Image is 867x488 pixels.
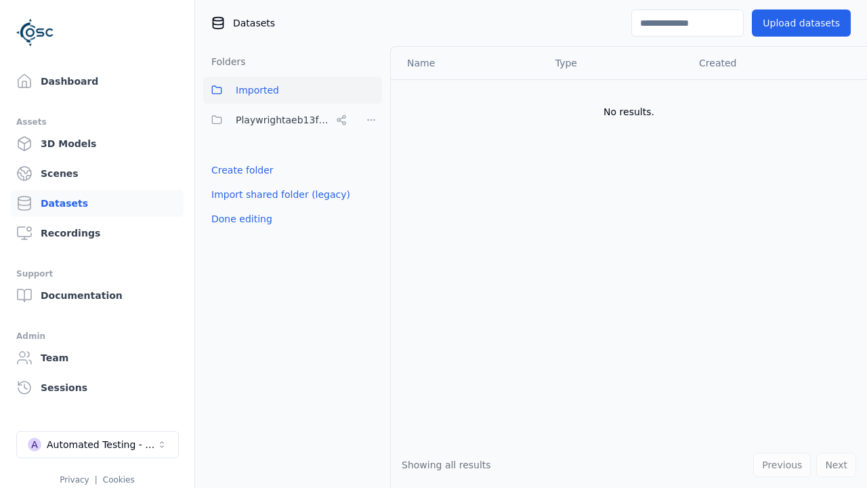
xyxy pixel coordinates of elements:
[11,220,184,247] a: Recordings
[60,475,89,485] a: Privacy
[391,47,545,79] th: Name
[16,114,178,130] div: Assets
[203,182,358,207] button: Import shared folder (legacy)
[16,14,54,52] img: Logo
[203,158,282,182] button: Create folder
[752,9,851,37] button: Upload datasets
[103,475,135,485] a: Cookies
[203,77,382,104] button: Imported
[16,328,178,344] div: Admin
[11,68,184,95] a: Dashboard
[16,431,179,458] button: Select a workspace
[688,47,845,79] th: Created
[11,282,184,309] a: Documentation
[233,16,275,30] span: Datasets
[11,344,184,371] a: Team
[203,207,280,231] button: Done editing
[28,438,41,451] div: A
[211,163,274,177] a: Create folder
[16,266,178,282] div: Support
[236,112,331,128] span: Playwrightaeb13f12-d09e-465a-94b3-7bc201768789
[203,106,352,134] button: Playwrightaeb13f12-d09e-465a-94b3-7bc201768789
[211,188,350,201] a: Import shared folder (legacy)
[47,438,156,451] div: Automated Testing - Playwright
[11,374,184,401] a: Sessions
[236,82,279,98] span: Imported
[11,160,184,187] a: Scenes
[545,47,688,79] th: Type
[203,55,246,68] h3: Folders
[391,79,867,144] td: No results.
[11,130,184,157] a: 3D Models
[11,190,184,217] a: Datasets
[402,460,491,470] span: Showing all results
[95,475,98,485] span: |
